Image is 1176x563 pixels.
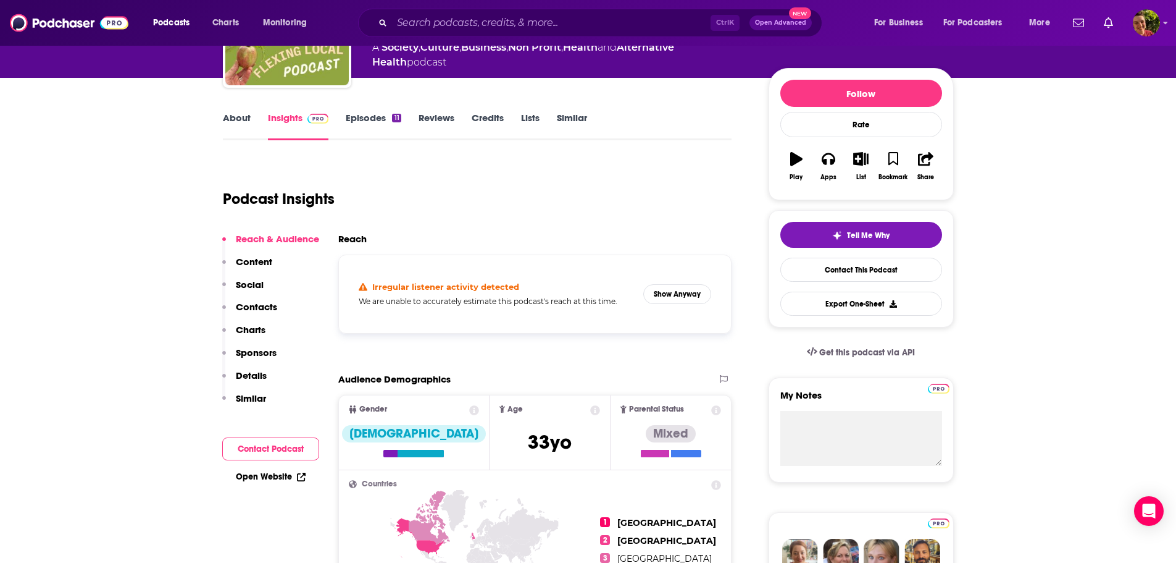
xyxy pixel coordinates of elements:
span: 3 [600,553,610,563]
div: Open Intercom Messenger [1134,496,1164,526]
a: Reviews [419,112,454,140]
button: Contact Podcast [222,438,319,460]
h1: Podcast Insights [223,190,335,208]
a: Business [461,41,506,53]
span: Podcasts [153,14,190,32]
button: Export One-Sheet [780,292,942,316]
span: , [561,41,563,53]
button: Sponsors [222,347,277,370]
a: Charts [204,13,246,33]
span: Charts [212,14,239,32]
div: Mixed [646,425,696,442]
button: tell me why sparkleTell Me Why [780,222,942,248]
span: For Podcasters [943,14,1003,32]
p: Similar [236,392,266,404]
a: Open Website [236,472,306,482]
a: Lists [521,112,540,140]
span: Countries [362,480,397,488]
span: 1 [600,517,610,527]
h2: Reach [338,233,367,245]
span: Open Advanced [755,20,806,26]
button: Details [222,370,267,392]
div: Play [790,174,803,181]
span: Gender [359,405,387,413]
div: 11 [392,114,401,122]
button: open menu [1020,13,1065,33]
span: Parental Status [629,405,684,413]
button: Play [780,144,812,188]
span: 2 [600,535,610,545]
span: More [1029,14,1050,32]
button: Social [222,279,264,302]
a: Society [382,41,419,53]
span: , [506,41,508,53]
div: Apps [820,174,836,181]
p: Reach & Audience [236,233,319,245]
div: Bookmark [878,174,907,181]
button: open menu [935,13,1020,33]
a: Alternative Health [372,41,674,68]
a: Credits [472,112,504,140]
img: User Profile [1133,9,1160,36]
div: Search podcasts, credits, & more... [370,9,834,37]
h5: We are unable to accurately estimate this podcast's reach at this time. [359,297,634,306]
p: Details [236,370,267,381]
button: Apps [812,144,844,188]
button: Show Anyway [643,284,711,304]
span: Get this podcast via API [819,347,915,358]
img: tell me why sparkle [832,231,842,240]
a: Non Profit [508,41,561,53]
img: Podchaser - Follow, Share and Rate Podcasts [10,11,128,35]
span: Tell Me Why [847,231,890,240]
span: [GEOGRAPHIC_DATA] [617,517,716,528]
p: Sponsors [236,347,277,358]
button: open menu [254,13,323,33]
span: For Business [874,14,923,32]
button: Content [222,256,272,279]
a: Contact This Podcast [780,258,942,282]
a: Similar [557,112,587,140]
a: About [223,112,251,140]
p: Social [236,279,264,290]
a: Health [563,41,598,53]
a: Pro website [928,517,949,528]
button: Follow [780,80,942,107]
span: New [789,7,811,19]
p: Content [236,256,272,268]
a: Episodes11 [346,112,401,140]
button: open menu [865,13,938,33]
button: Open AdvancedNew [749,15,812,30]
button: Show profile menu [1133,9,1160,36]
span: and [598,41,617,53]
p: Charts [236,324,265,336]
button: Charts [222,324,265,347]
span: [GEOGRAPHIC_DATA] [617,535,716,546]
a: Get this podcast via API [797,337,925,368]
h2: Audience Demographics [338,373,451,385]
p: Contacts [236,301,277,313]
img: Podchaser Pro [307,114,329,124]
button: List [844,144,877,188]
div: [DEMOGRAPHIC_DATA] [342,425,486,442]
button: Contacts [222,301,277,324]
button: Share [909,144,941,188]
span: , [419,41,420,53]
span: Monitoring [263,14,307,32]
h4: Irregular listener activity detected [372,282,519,292]
span: 33 yo [528,430,572,454]
button: open menu [144,13,206,33]
label: My Notes [780,389,942,411]
img: Podchaser Pro [928,519,949,528]
div: Rate [780,112,942,137]
span: , [459,41,461,53]
div: List [856,174,866,181]
img: Podchaser Pro [928,384,949,394]
a: Pro website [928,382,949,394]
input: Search podcasts, credits, & more... [392,13,711,33]
button: Similar [222,392,266,415]
a: Culture [420,41,459,53]
a: Show notifications dropdown [1068,12,1089,33]
span: Age [507,405,523,413]
span: Logged in as Marz [1133,9,1160,36]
